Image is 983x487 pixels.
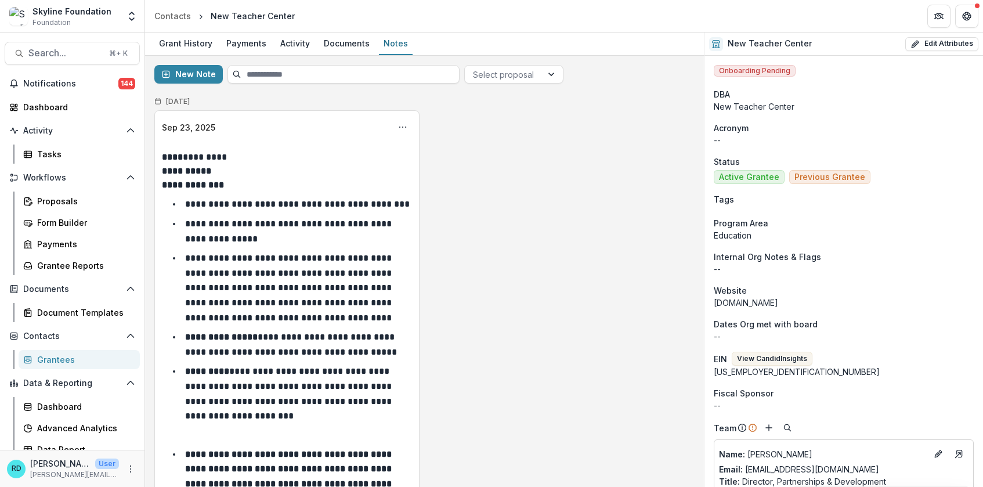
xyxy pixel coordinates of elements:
[211,10,295,22] div: New Teacher Center
[12,465,21,472] div: Raquel Donoso
[37,238,131,250] div: Payments
[728,39,812,49] h2: New Teacher Center
[37,148,131,160] div: Tasks
[5,168,140,187] button: Open Workflows
[780,421,794,435] button: Search
[714,284,747,297] span: Website
[714,298,778,308] a: [DOMAIN_NAME]
[5,74,140,93] button: Notifications144
[154,10,191,22] div: Contacts
[714,65,796,77] span: Onboarding Pending
[719,463,879,475] a: Email: [EMAIL_ADDRESS][DOMAIN_NAME]
[30,470,119,480] p: [PERSON_NAME][EMAIL_ADDRESS][DOMAIN_NAME]
[19,192,140,211] a: Proposals
[931,447,945,461] button: Edit
[719,477,740,486] span: Title :
[950,445,968,463] a: Go to contact
[9,7,28,26] img: Skyline Foundation
[5,280,140,298] button: Open Documents
[23,284,121,294] span: Documents
[762,421,776,435] button: Add
[714,318,818,330] span: Dates Org met with board
[927,5,951,28] button: Partners
[379,35,413,52] div: Notes
[118,78,135,89] span: 144
[5,327,140,345] button: Open Contacts
[32,5,111,17] div: Skyline Foundation
[393,118,412,136] button: Options
[19,350,140,369] a: Grantees
[719,449,745,459] span: Name :
[719,448,927,460] p: [PERSON_NAME]
[37,443,131,456] div: Data Report
[222,35,271,52] div: Payments
[794,172,865,182] span: Previous Grantee
[107,47,130,60] div: ⌘ + K
[23,101,131,113] div: Dashboard
[23,378,121,388] span: Data & Reporting
[162,121,215,134] div: Sep 23, 2025
[714,422,736,434] p: Team
[276,35,315,52] div: Activity
[23,79,118,89] span: Notifications
[154,35,217,52] div: Grant History
[37,195,131,207] div: Proposals
[714,330,974,342] p: --
[719,448,927,460] a: Name: [PERSON_NAME]
[37,259,131,272] div: Grantee Reports
[37,401,131,413] div: Dashboard
[19,145,140,164] a: Tasks
[319,35,374,52] div: Documents
[19,303,140,322] a: Document Templates
[28,48,102,59] span: Search...
[32,17,71,28] span: Foundation
[166,98,190,106] h2: [DATE]
[150,8,299,24] nav: breadcrumb
[714,399,974,412] div: --
[37,353,131,366] div: Grantees
[719,464,743,474] span: Email:
[319,33,374,55] a: Documents
[714,217,768,229] span: Program Area
[19,256,140,275] a: Grantee Reports
[714,251,821,263] span: Internal Org Notes & Flags
[19,397,140,416] a: Dashboard
[714,263,974,275] p: --
[905,37,978,51] button: Edit Attributes
[719,172,779,182] span: Active Grantee
[19,419,140,438] a: Advanced Analytics
[124,462,138,476] button: More
[714,353,727,365] p: EIN
[955,5,978,28] button: Get Help
[19,213,140,232] a: Form Builder
[30,457,91,470] p: [PERSON_NAME]
[150,8,196,24] a: Contacts
[222,33,271,55] a: Payments
[124,5,140,28] button: Open entity switcher
[19,235,140,254] a: Payments
[37,422,131,434] div: Advanced Analytics
[23,331,121,341] span: Contacts
[95,459,119,469] p: User
[379,33,413,55] a: Notes
[714,134,974,146] p: --
[37,217,131,229] div: Form Builder
[5,42,140,65] button: Search...
[732,352,812,366] button: View CandidInsights
[23,126,121,136] span: Activity
[714,193,734,205] span: Tags
[5,98,140,117] a: Dashboard
[714,122,749,134] span: Acronym
[714,88,730,100] span: DBA
[714,229,974,241] p: Education
[714,387,774,399] span: Fiscal Sponsor
[276,33,315,55] a: Activity
[5,121,140,140] button: Open Activity
[714,156,740,168] span: Status
[19,440,140,459] a: Data Report
[5,374,140,392] button: Open Data & Reporting
[23,173,121,183] span: Workflows
[37,306,131,319] div: Document Templates
[154,33,217,55] a: Grant History
[154,65,223,84] button: New Note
